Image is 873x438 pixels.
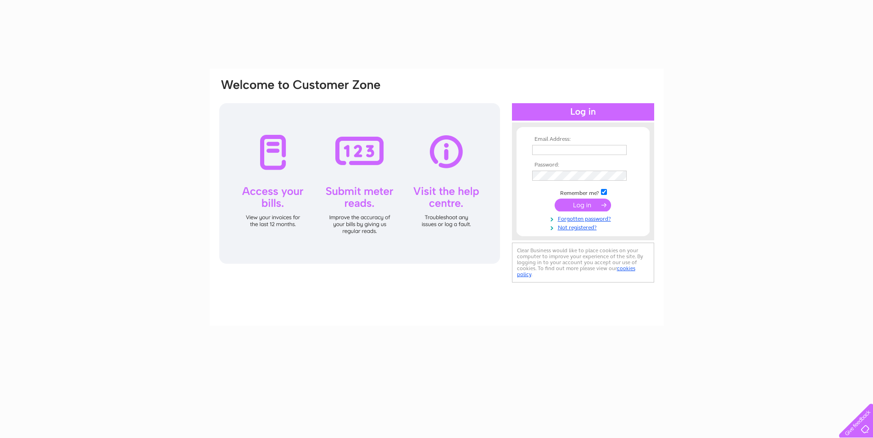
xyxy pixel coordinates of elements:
[532,222,636,231] a: Not registered?
[530,188,636,197] td: Remember me?
[517,265,635,277] a: cookies policy
[555,199,611,211] input: Submit
[532,214,636,222] a: Forgotten password?
[512,243,654,283] div: Clear Business would like to place cookies on your computer to improve your experience of the sit...
[530,136,636,143] th: Email Address:
[530,162,636,168] th: Password:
